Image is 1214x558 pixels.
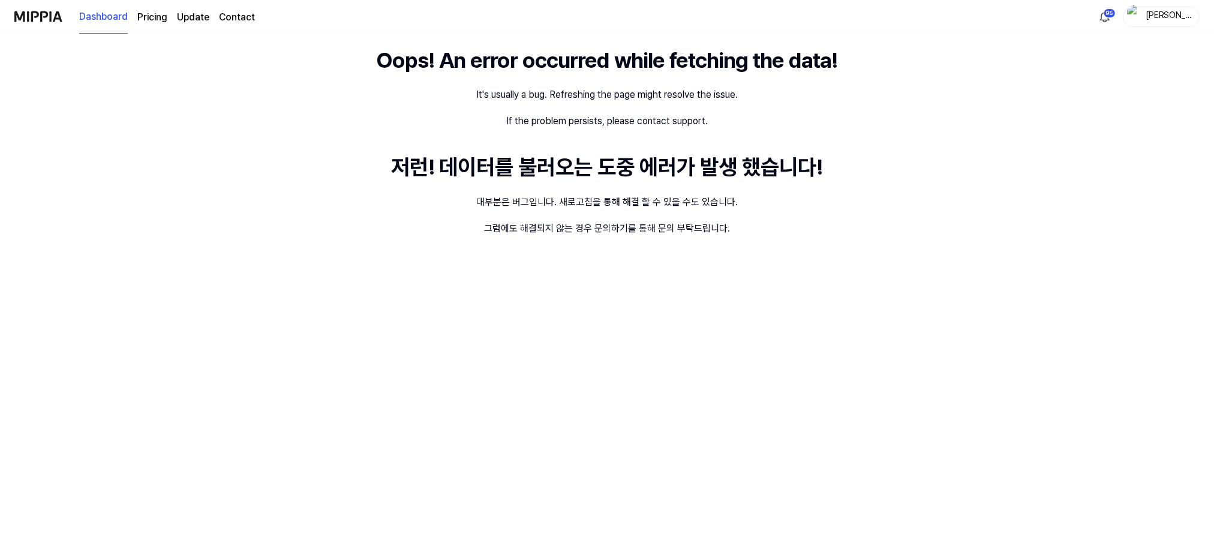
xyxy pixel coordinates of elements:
img: profile [1127,5,1141,29]
div: 95 [1104,8,1116,18]
div: It's usually a bug. Refreshing the page might resolve the issue. [476,88,738,102]
button: 알림95 [1095,7,1114,26]
button: Pricing [137,10,167,25]
a: Contact [219,10,255,25]
div: 그럼에도 해결되지 않는 경우 문의하기를 통해 문의 부탁드립니다. [484,221,730,236]
div: 저런! 데이터를 불러오는 도중 에러가 발생 했습니다! [392,152,823,182]
a: Dashboard [79,1,128,34]
div: [PERSON_NAME] [1145,10,1192,23]
div: 대부분은 버그입니다. 새로고침을 통해 해결 할 수 있을 수도 있습니다. [476,195,738,209]
a: Update [177,10,209,25]
img: 알림 [1098,10,1112,24]
button: profile[PERSON_NAME] [1123,7,1200,27]
div: If the problem persists, please contact support. [506,114,708,128]
div: Oops! An error occurred while fetching the data! [377,46,838,76]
